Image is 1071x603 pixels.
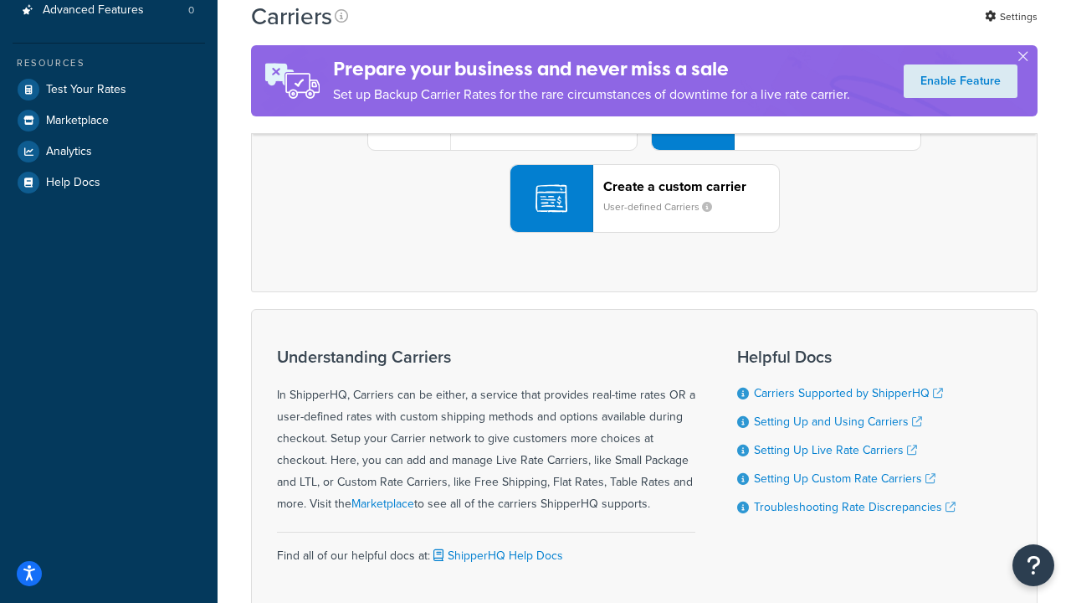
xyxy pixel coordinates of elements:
a: ShipperHQ Help Docs [430,547,563,564]
a: Settings [985,5,1038,28]
button: Open Resource Center [1012,544,1054,586]
span: Analytics [46,145,92,159]
img: icon-carrier-custom-c93b8a24.svg [535,183,567,214]
span: Test Your Rates [46,83,126,97]
h3: Understanding Carriers [277,348,695,366]
a: Marketplace [351,495,414,513]
a: Marketplace [13,106,205,136]
p: Set up Backup Carrier Rates for the rare circumstances of downtime for a live rate carrier. [333,83,850,106]
div: Resources [13,56,205,70]
h3: Helpful Docs [737,348,956,366]
span: Advanced Features [43,3,144,18]
span: Marketplace [46,114,109,128]
div: Find all of our helpful docs at: [277,532,695,567]
span: 0 [188,3,194,18]
a: Test Your Rates [13,75,205,105]
a: Carriers Supported by ShipperHQ [754,384,943,402]
header: Create a custom carrier [603,178,779,194]
a: Troubleshooting Rate Discrepancies [754,498,956,516]
h4: Prepare your business and never miss a sale [333,55,850,83]
small: User-defined Carriers [603,199,725,214]
div: In ShipperHQ, Carriers can be either, a service that provides real-time rates OR a user-defined r... [277,348,695,515]
a: Help Docs [13,167,205,198]
a: Analytics [13,137,205,167]
span: Help Docs [46,176,100,190]
a: Setting Up Custom Rate Carriers [754,470,935,487]
a: Setting Up Live Rate Carriers [754,441,917,459]
button: Create a custom carrierUser-defined Carriers [510,164,780,233]
img: ad-rules-rateshop-fe6ec290ccb7230408bd80ed9643f0289d75e0ffd9eb532fc0e269fcd187b520.png [251,45,333,116]
a: Setting Up and Using Carriers [754,413,922,430]
a: Enable Feature [904,64,1017,98]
